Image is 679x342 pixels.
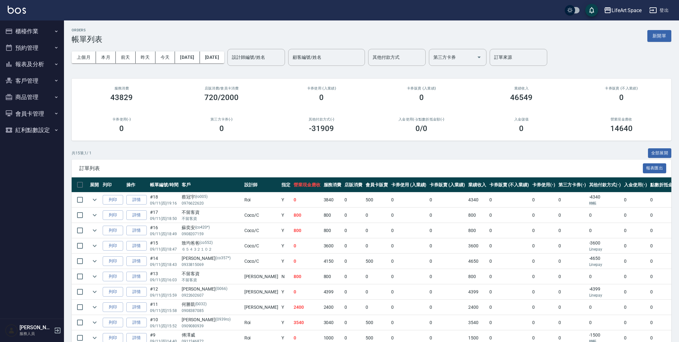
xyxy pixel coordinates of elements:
[467,315,488,330] td: 3540
[488,192,531,207] td: 0
[150,200,178,206] p: 09/11 (四) 19:16
[557,269,588,284] td: 0
[79,117,164,121] h2: 卡券使用(-)
[467,238,488,253] td: 3600
[343,284,364,299] td: 0
[343,254,364,269] td: 0
[479,86,564,90] h2: 業績收入
[364,254,390,269] td: 500
[531,177,557,192] th: 卡券使用(-)
[588,208,623,223] td: 0
[531,269,557,284] td: 0
[3,56,61,73] button: 報表及分析
[390,223,428,238] td: 0
[588,300,623,315] td: 0
[150,216,178,222] p: 09/11 (四) 18:50
[601,4,644,17] button: LifeArt Space
[182,316,241,323] div: [PERSON_NAME]
[585,4,598,17] button: save
[557,223,588,238] td: 0
[322,254,343,269] td: 4150
[322,192,343,207] td: 3840
[364,192,390,207] td: 500
[90,210,99,220] button: expand row
[90,302,99,312] button: expand row
[322,238,343,253] td: 3600
[182,209,241,216] div: 不留客資
[364,223,390,238] td: 0
[182,255,241,262] div: [PERSON_NAME]
[531,238,557,253] td: 0
[148,223,180,238] td: #16
[343,238,364,253] td: 0
[390,269,428,284] td: 0
[126,302,147,312] a: 詳情
[588,238,623,253] td: -3600
[428,269,467,284] td: 0
[292,315,322,330] td: 3540
[292,238,322,253] td: 0
[647,30,671,42] button: 新開單
[182,194,241,200] div: 蔡冠宇
[292,223,322,238] td: 800
[243,300,280,315] td: [PERSON_NAME]
[199,240,213,246] p: (co552)
[72,28,102,32] h2: ORDERS
[182,231,241,237] p: 0908207159
[182,262,241,268] p: 0933815069
[589,200,621,206] p: 轉帳
[182,270,241,277] div: 不留客資
[195,301,207,308] p: (G032)
[243,208,280,223] td: Coco /C
[531,192,557,207] td: 0
[579,117,664,121] h2: 營業現金應收
[588,284,623,299] td: -4399
[126,226,147,236] a: 詳情
[467,300,488,315] td: 2400
[103,210,123,220] button: 列印
[150,277,178,283] p: 09/11 (四) 16:03
[579,86,664,90] h2: 卡券販賣 (不入業績)
[3,122,61,138] button: 紅利點數設定
[179,86,264,90] h2: 店販消費 /會員卡消費
[364,238,390,253] td: 0
[589,292,621,298] p: Linepay
[428,192,467,207] td: 0
[243,192,280,207] td: Roi
[488,223,531,238] td: 0
[136,51,155,63] button: 昨天
[103,256,123,266] button: 列印
[343,192,364,207] td: 0
[90,287,99,297] button: expand row
[428,208,467,223] td: 0
[364,177,390,192] th: 會員卡販賣
[148,208,180,223] td: #17
[150,246,178,252] p: 09/11 (四) 18:47
[175,51,200,63] button: [DATE]
[622,300,649,315] td: 0
[557,208,588,223] td: 0
[467,269,488,284] td: 800
[531,284,557,299] td: 0
[390,238,428,253] td: 0
[343,300,364,315] td: 0
[182,308,241,314] p: 0908387085
[643,165,667,171] a: 報表匯出
[88,177,101,192] th: 展開
[243,223,280,238] td: Coco /C
[622,269,649,284] td: 0
[428,238,467,253] td: 0
[79,165,643,172] span: 訂單列表
[126,256,147,266] a: 詳情
[390,300,428,315] td: 0
[531,300,557,315] td: 0
[126,287,147,297] a: 詳情
[103,287,123,297] button: 列印
[488,177,531,192] th: 卡券販賣 (不入業績)
[322,223,343,238] td: 800
[390,315,428,330] td: 0
[557,177,588,192] th: 第三方卡券(-)
[148,254,180,269] td: #14
[588,192,623,207] td: -4340
[150,292,178,298] p: 09/11 (四) 15:59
